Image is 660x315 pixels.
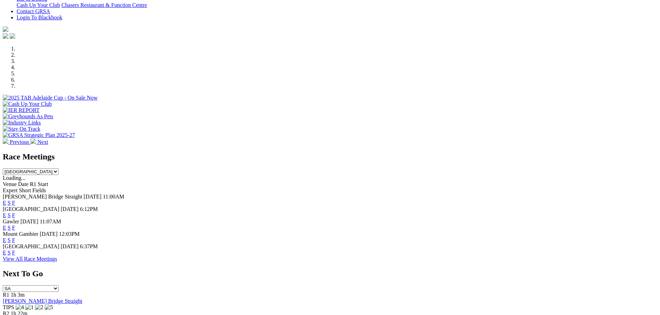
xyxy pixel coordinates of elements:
span: R1 [3,292,9,298]
img: Stay On Track [3,126,40,132]
a: [PERSON_NAME] Bridge Straight [3,298,82,304]
span: Mount Gambier [3,231,38,237]
h2: Race Meetings [3,152,657,161]
span: [DATE] [20,219,38,224]
a: F [12,250,15,256]
img: twitter.svg [10,33,15,39]
span: 6:12PM [80,206,98,212]
img: 4 [16,304,24,311]
img: GRSA Strategic Plan 2025-27 [3,132,75,138]
a: F [12,212,15,218]
span: 6:37PM [80,243,98,249]
a: E [3,237,6,243]
span: [PERSON_NAME] Bridge Straight [3,194,82,200]
span: [DATE] [83,194,102,200]
span: 12:03PM [59,231,80,237]
span: [DATE] [40,231,58,237]
img: 2 [35,304,43,311]
a: S [8,250,11,256]
img: Greyhounds As Pets [3,113,53,120]
img: chevron-left-pager-white.svg [3,138,8,144]
a: Contact GRSA [17,8,50,14]
span: [GEOGRAPHIC_DATA] [3,243,59,249]
a: S [8,200,11,206]
a: F [12,237,15,243]
span: Loading... [3,175,25,181]
a: E [3,225,6,231]
a: E [3,200,6,206]
span: [DATE] [61,206,79,212]
span: [GEOGRAPHIC_DATA] [3,206,59,212]
span: Date [18,181,28,187]
a: E [3,250,6,256]
img: logo-grsa-white.png [3,26,8,32]
span: Fields [32,187,46,193]
div: Bar & Dining [17,2,657,8]
img: 1 [25,304,34,311]
a: View All Race Meetings [3,256,57,262]
a: S [8,225,11,231]
a: F [12,200,15,206]
img: 5 [45,304,53,311]
span: Next [37,139,48,145]
span: 11:00AM [103,194,124,200]
img: IER REPORT [3,107,39,113]
span: Expert [3,187,18,193]
a: E [3,212,6,218]
span: Gawler [3,219,19,224]
img: chevron-right-pager-white.svg [30,138,36,144]
img: 2025 TAB Adelaide Cup - On Sale Now [3,95,98,101]
span: TIPS [3,304,14,310]
a: Cash Up Your Club [17,2,60,8]
span: [DATE] [61,243,79,249]
h2: Next To Go [3,269,657,278]
a: S [8,212,11,218]
a: Next [30,139,48,145]
span: R1 Start [30,181,48,187]
a: Chasers Restaurant & Function Centre [61,2,147,8]
img: Cash Up Your Club [3,101,52,107]
span: Venue [3,181,17,187]
span: Previous [10,139,29,145]
a: F [12,225,15,231]
span: Short [19,187,31,193]
img: facebook.svg [3,33,8,39]
span: 11:07AM [40,219,61,224]
a: Login To Blackbook [17,15,62,20]
a: Previous [3,139,30,145]
a: S [8,237,11,243]
span: 1h 3m [11,292,25,298]
img: Industry Links [3,120,41,126]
